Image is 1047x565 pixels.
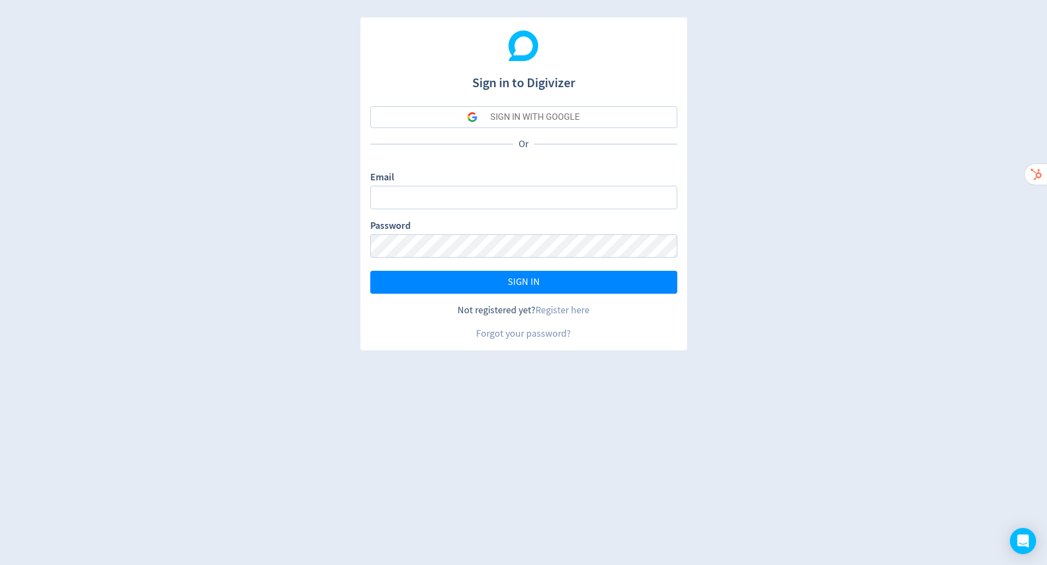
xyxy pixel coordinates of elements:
[490,106,580,128] div: SIGN IN WITH GOOGLE
[370,64,677,93] h1: Sign in to Digivizer
[476,327,571,340] a: Forgot your password?
[370,171,394,186] label: Email
[370,303,677,317] div: Not registered yet?
[370,271,677,294] button: SIGN IN
[508,31,539,61] img: Digivizer Logo
[370,106,677,128] button: SIGN IN WITH GOOGLE
[508,277,540,287] span: SIGN IN
[1010,528,1036,554] div: Open Intercom Messenger
[535,304,589,317] a: Register here
[370,219,411,234] label: Password
[513,137,534,151] p: Or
